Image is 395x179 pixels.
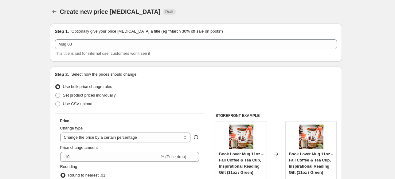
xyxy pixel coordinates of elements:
[71,71,136,78] p: Select how the prices should change
[55,71,69,78] h2: Step 2.
[50,7,59,16] button: Price change jobs
[55,28,69,34] h2: Step 1.
[60,152,159,162] input: -15
[60,164,77,169] span: Rounding
[63,84,112,89] span: Use bulk price change rules
[161,154,186,159] span: % (Price drop)
[63,101,92,106] span: Use CSV upload
[60,145,98,150] span: Price change amount
[60,126,83,130] span: Change type
[216,113,337,118] h6: STOREFRONT EXAMPLE
[219,152,264,175] span: Book Lover Mug 11oz – Fall Coffee & Tea Cup, Inspirational Reading Gift (11oz / Green)
[68,173,105,177] span: Round to nearest .01
[289,152,333,175] span: Book Lover Mug 11oz – Fall Coffee & Tea Cup, Inspirational Reading Gift (11oz / Green)
[165,9,173,14] span: Draft
[55,51,150,56] span: This title is just for internal use, customers won't see it
[55,39,337,49] input: 30% off holiday sale
[229,125,253,149] img: 1_6bb86a5c-9df6-4ad6-a976-753232a6555e_80x.jpg
[71,28,223,34] p: Optionally give your price [MEDICAL_DATA] a title (eg "March 30% off sale on boots")
[299,125,323,149] img: 1_6bb86a5c-9df6-4ad6-a976-753232a6555e_80x.jpg
[63,93,116,97] span: Set product prices individually
[193,134,199,140] div: help
[60,118,69,123] h3: Price
[60,8,161,15] span: Create new price [MEDICAL_DATA]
